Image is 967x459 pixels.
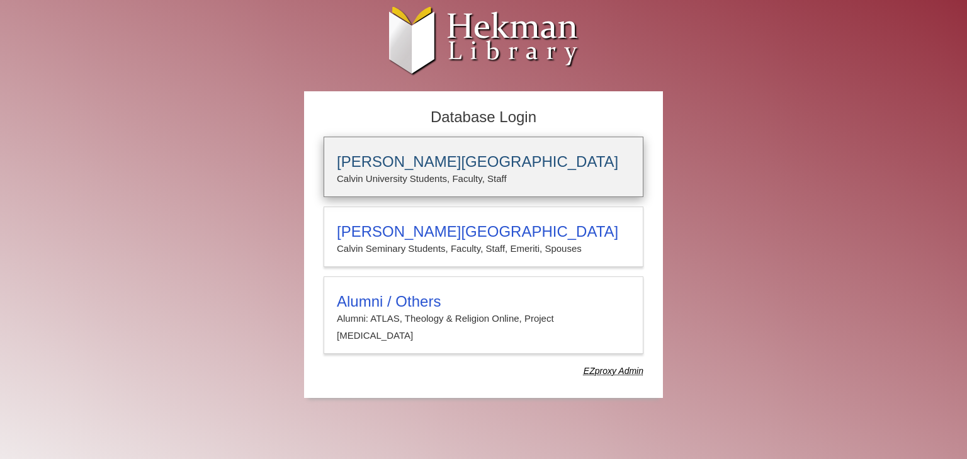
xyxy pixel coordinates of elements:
[337,153,630,171] h3: [PERSON_NAME][GEOGRAPHIC_DATA]
[337,310,630,344] p: Alumni: ATLAS, Theology & Religion Online, Project [MEDICAL_DATA]
[337,293,630,344] summary: Alumni / OthersAlumni: ATLAS, Theology & Religion Online, Project [MEDICAL_DATA]
[337,241,630,257] p: Calvin Seminary Students, Faculty, Staff, Emeriti, Spouses
[324,137,643,197] a: [PERSON_NAME][GEOGRAPHIC_DATA]Calvin University Students, Faculty, Staff
[584,366,643,376] dfn: Use Alumni login
[317,105,650,130] h2: Database Login
[337,293,630,310] h3: Alumni / Others
[337,223,630,241] h3: [PERSON_NAME][GEOGRAPHIC_DATA]
[337,171,630,187] p: Calvin University Students, Faculty, Staff
[324,207,643,267] a: [PERSON_NAME][GEOGRAPHIC_DATA]Calvin Seminary Students, Faculty, Staff, Emeriti, Spouses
